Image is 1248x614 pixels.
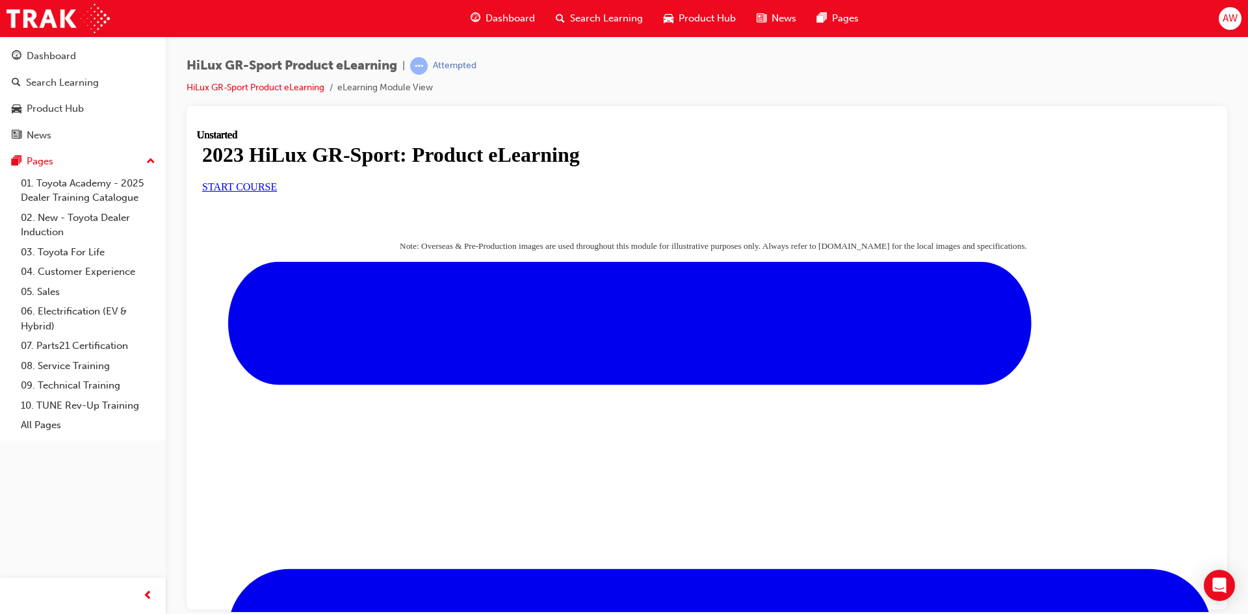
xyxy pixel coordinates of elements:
[203,112,830,122] span: Note: Overseas & Pre-Production images are used throughout this module for illustrative purposes ...
[16,282,161,302] a: 05. Sales
[187,58,397,73] span: HiLux GR-Sport Product eLearning
[653,5,746,32] a: car-iconProduct Hub
[410,57,428,75] span: learningRecordVerb_ATTEMPT-icon
[27,101,84,116] div: Product Hub
[5,149,161,173] button: Pages
[5,44,161,68] a: Dashboard
[16,336,161,356] a: 07. Parts21 Certification
[26,75,99,90] div: Search Learning
[12,130,21,142] span: news-icon
[807,5,869,32] a: pages-iconPages
[16,262,161,282] a: 04. Customer Experience
[817,10,827,27] span: pages-icon
[16,415,161,435] a: All Pages
[16,173,161,208] a: 01. Toyota Academy - 2025 Dealer Training Catalogue
[5,123,161,147] a: News
[16,301,161,336] a: 06. Electrification (EV & Hybrid)
[5,42,161,149] button: DashboardSearch LearningProduct HubNews
[16,376,161,396] a: 09. Technical Training
[143,588,153,604] span: prev-icon
[16,208,161,242] a: 02. New - Toyota Dealer Induction
[664,10,673,27] span: car-icon
[16,242,161,262] a: 03. Toyota For Life
[5,97,161,121] a: Product Hub
[556,10,565,27] span: search-icon
[6,4,110,33] img: Trak
[746,5,807,32] a: news-iconNews
[1204,570,1235,601] div: Open Intercom Messenger
[570,11,643,26] span: Search Learning
[27,154,53,169] div: Pages
[679,11,736,26] span: Product Hub
[471,10,480,27] span: guage-icon
[433,60,476,72] div: Attempted
[5,71,161,95] a: Search Learning
[545,5,653,32] a: search-iconSearch Learning
[5,14,1015,38] h1: 2023 HiLux GR-Sport: Product eLearning
[5,52,80,63] a: START COURSE
[832,11,859,26] span: Pages
[460,5,545,32] a: guage-iconDashboard
[146,153,155,170] span: up-icon
[1223,11,1238,26] span: AW
[402,58,405,73] span: |
[757,10,766,27] span: news-icon
[16,396,161,416] a: 10. TUNE Rev-Up Training
[337,81,433,96] li: eLearning Module View
[16,356,161,376] a: 08. Service Training
[12,51,21,62] span: guage-icon
[187,82,324,93] a: HiLux GR-Sport Product eLearning
[27,49,76,64] div: Dashboard
[772,11,796,26] span: News
[1219,7,1241,30] button: AW
[12,156,21,168] span: pages-icon
[486,11,535,26] span: Dashboard
[12,77,21,89] span: search-icon
[27,128,51,143] div: News
[12,103,21,115] span: car-icon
